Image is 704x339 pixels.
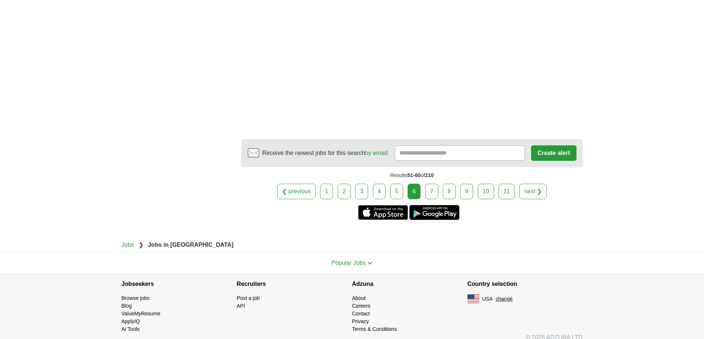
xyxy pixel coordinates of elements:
[496,295,513,303] button: change
[139,242,143,248] span: ❯
[262,149,389,158] span: Receive the newest jobs for this search :
[352,318,369,324] a: Privacy
[122,311,161,316] a: ValueMyResume
[352,295,366,301] a: About
[373,184,386,199] a: 4
[425,184,438,199] a: 7
[352,326,397,332] a: Terms & Conditions
[331,260,366,266] span: Popular Jobs
[148,242,233,248] strong: Jobs in [GEOGRAPHIC_DATA]
[237,303,245,309] a: API
[355,184,368,199] a: 3
[467,274,583,294] h4: Country selection
[390,184,403,199] a: 5
[358,205,408,220] a: Get the iPhone app
[237,295,260,301] a: Post a job
[320,184,333,199] a: 1
[531,145,576,161] button: Create alert
[425,172,433,178] span: 210
[408,184,421,199] div: 6
[467,294,479,303] img: US flag
[407,172,421,178] span: 51-60
[478,184,494,199] a: 10
[277,184,316,199] a: ❮ previous
[352,303,371,309] a: Careers
[122,295,150,301] a: Browse jobs
[241,167,583,184] div: Results of
[122,326,140,332] a: AI Tools
[338,184,351,199] a: 2
[122,242,134,248] a: Jobs
[409,205,459,220] a: Get the Android app
[499,184,515,199] a: 11
[122,303,132,309] a: Blog
[460,184,473,199] a: 9
[122,318,140,324] a: ApplyIQ
[367,262,373,265] img: toggle icon
[365,150,387,156] a: by email
[519,184,547,199] a: next ❯
[352,311,370,316] a: Contact
[443,184,456,199] a: 8
[482,295,493,303] span: USA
